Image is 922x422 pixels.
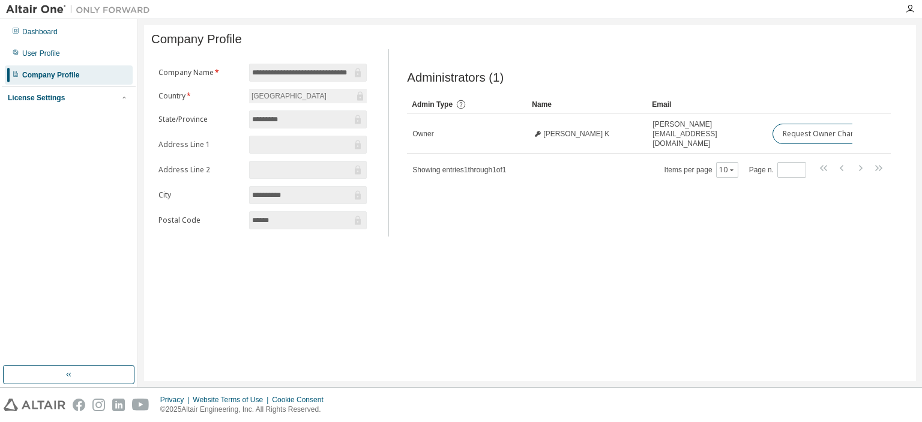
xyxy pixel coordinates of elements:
img: linkedin.svg [112,399,125,411]
div: Name [532,95,642,114]
span: Admin Type [412,100,453,109]
label: City [158,190,242,200]
span: [PERSON_NAME] K [543,129,609,139]
span: Company Profile [151,32,242,46]
span: Page n. [749,162,806,178]
img: facebook.svg [73,399,85,411]
label: Postal Code [158,216,242,225]
button: 10 [719,165,735,175]
p: © 2025 Altair Engineering, Inc. All Rights Reserved. [160,405,331,415]
div: [GEOGRAPHIC_DATA] [250,89,328,103]
img: Altair One [6,4,156,16]
button: Request Owner Change [773,124,874,144]
div: Email [652,95,762,114]
span: Showing entries 1 through 1 of 1 [412,166,506,174]
div: Company Profile [22,70,79,80]
img: altair_logo.svg [4,399,65,411]
img: instagram.svg [92,399,105,411]
div: Website Terms of Use [193,395,272,405]
label: Country [158,91,242,101]
label: State/Province [158,115,242,124]
span: [PERSON_NAME][EMAIL_ADDRESS][DOMAIN_NAME] [652,119,762,148]
div: User Profile [22,49,60,58]
div: Cookie Consent [272,395,330,405]
img: youtube.svg [132,399,149,411]
label: Address Line 2 [158,165,242,175]
div: License Settings [8,93,65,103]
span: Items per page [664,162,738,178]
div: [GEOGRAPHIC_DATA] [249,89,367,103]
span: Owner [412,129,433,139]
label: Company Name [158,68,242,77]
div: Dashboard [22,27,58,37]
span: Administrators (1) [407,71,504,85]
div: Privacy [160,395,193,405]
label: Address Line 1 [158,140,242,149]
